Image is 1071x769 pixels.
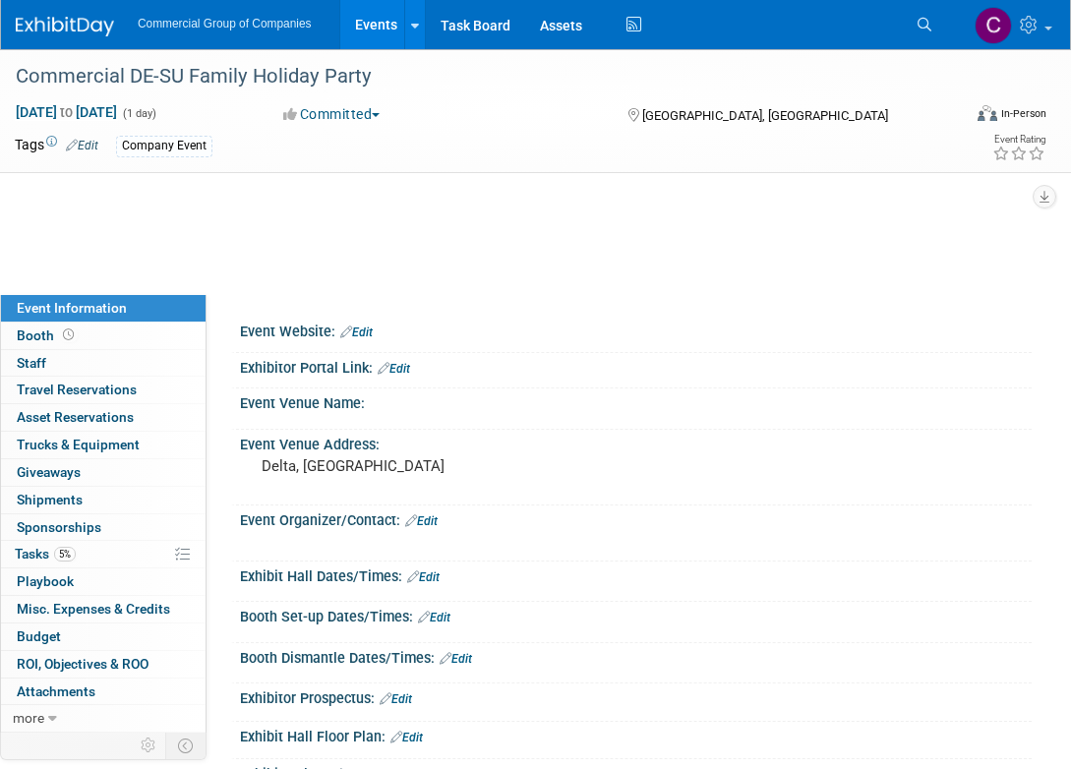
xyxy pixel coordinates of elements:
span: Attachments [17,683,95,699]
span: Giveaways [17,464,81,480]
img: Cole Mattern [975,7,1012,44]
span: Trucks & Equipment [17,437,140,452]
a: Edit [440,652,472,666]
span: Travel Reservations [17,382,137,397]
a: Sponsorships [1,514,206,541]
a: Edit [378,362,410,376]
div: In-Person [1000,106,1046,121]
a: Edit [407,570,440,584]
a: Edit [66,139,98,152]
div: Event Venue Name: [240,388,1032,413]
div: Event Rating [992,135,1045,145]
span: Misc. Expenses & Credits [17,601,170,617]
a: Edit [390,731,423,744]
a: Event Information [1,295,206,322]
div: Exhibitor Prospectus: [240,683,1032,709]
a: Asset Reservations [1,404,206,431]
span: Sponsorships [17,519,101,535]
a: ROI, Objectives & ROO [1,651,206,678]
button: Committed [276,104,387,124]
div: Exhibitor Portal Link: [240,353,1032,379]
div: Event Organizer/Contact: [240,505,1032,531]
div: Company Event [116,136,212,156]
span: [DATE] [DATE] [15,103,118,121]
span: Asset Reservations [17,409,134,425]
a: Staff [1,350,206,377]
a: Edit [405,514,438,528]
div: Commercial DE-SU Family Holiday Party [9,59,944,94]
a: Edit [418,611,450,624]
a: Tasks5% [1,541,206,567]
div: Exhibit Hall Floor Plan: [240,722,1032,747]
div: Event Venue Address: [240,430,1032,454]
span: Booth not reserved yet [59,327,78,342]
a: Trucks & Equipment [1,432,206,458]
span: more [13,710,44,726]
div: Event Format [887,102,1046,132]
a: Giveaways [1,459,206,486]
img: ExhibitDay [16,17,114,36]
span: Staff [17,355,46,371]
td: Personalize Event Tab Strip [132,733,166,758]
div: Exhibit Hall Dates/Times: [240,562,1032,587]
span: Budget [17,628,61,644]
a: Edit [380,692,412,706]
a: Budget [1,623,206,650]
pre: Delta, [GEOGRAPHIC_DATA] [262,457,548,475]
span: 5% [54,547,76,562]
a: Misc. Expenses & Credits [1,596,206,622]
td: Tags [15,135,98,157]
a: Travel Reservations [1,377,206,403]
a: Shipments [1,487,206,513]
span: (1 day) [121,107,156,120]
a: Attachments [1,679,206,705]
div: Booth Dismantle Dates/Times: [240,643,1032,669]
div: Event Website: [240,317,1032,342]
span: Commercial Group of Companies [138,17,311,30]
a: Booth [1,323,206,349]
span: to [57,104,76,120]
span: Shipments [17,492,83,507]
td: Toggle Event Tabs [166,733,207,758]
span: ROI, Objectives & ROO [17,656,149,672]
span: Event Information [17,300,127,316]
span: Playbook [17,573,74,589]
a: Playbook [1,568,206,595]
span: Booth [17,327,78,343]
a: Edit [340,325,373,339]
a: more [1,705,206,732]
span: Tasks [15,546,76,562]
span: [GEOGRAPHIC_DATA], [GEOGRAPHIC_DATA] [642,108,888,123]
img: Format-Inperson.png [978,105,997,121]
div: Booth Set-up Dates/Times: [240,602,1032,627]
